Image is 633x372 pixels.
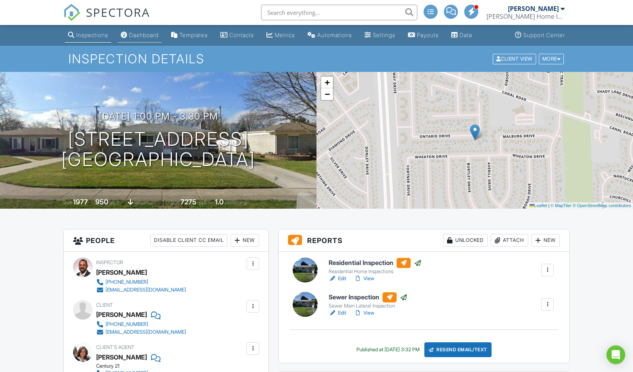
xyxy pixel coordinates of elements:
[329,292,408,302] h6: Sewer Inspection
[508,5,559,13] div: [PERSON_NAME]
[105,329,186,335] div: [EMAIL_ADDRESS][DOMAIN_NAME]
[321,77,333,88] a: Zoom in
[373,32,395,38] div: Settings
[493,54,536,64] div: Client View
[405,28,442,43] a: Payouts
[225,200,247,206] span: bathrooms
[96,320,186,328] a: [PHONE_NUMBER]
[329,258,422,275] a: Residential Inspection Residential Home Inspections
[63,4,80,21] img: The Best Home Inspection Software - Spectora
[63,200,72,206] span: Built
[99,111,218,122] h3: [DATE] 1:00 pm - 3:30 pm
[76,32,108,38] div: Inspections
[606,345,625,364] div: Open Intercom Messenger
[105,279,148,285] div: [PHONE_NUMBER]
[512,28,568,43] a: Support Center
[417,32,439,38] div: Payouts
[231,234,259,247] div: New
[96,344,134,350] span: Client's Agent
[529,203,547,208] a: Leaflet
[96,259,123,265] span: Inspector
[304,28,355,43] a: Automations (Basic)
[163,200,179,206] span: Lot Size
[354,275,374,283] a: View
[443,234,488,247] div: Unlocked
[548,203,549,208] span: |
[354,309,374,317] a: View
[275,32,295,38] div: Metrics
[329,258,422,268] h6: Residential Inspection
[96,302,113,308] span: Client
[179,32,208,38] div: Templates
[523,32,565,38] div: Support Center
[64,229,268,252] h3: People
[86,4,150,20] span: SPECTORA
[279,229,569,252] h3: Reports
[229,32,254,38] div: Contacts
[460,32,472,38] div: Data
[118,28,162,43] a: Dashboard
[424,342,492,357] div: Resend Email/Text
[96,286,186,294] a: [EMAIL_ADDRESS][DOMAIN_NAME]
[263,28,298,43] a: Metrics
[261,5,417,20] input: Search everything...
[325,77,330,87] span: +
[65,28,111,43] a: Inspections
[134,200,156,206] span: basement
[95,198,108,206] div: 950
[531,234,560,247] div: New
[329,268,422,275] div: Residential Home Inspections
[61,129,255,170] h1: [STREET_ADDRESS] [GEOGRAPHIC_DATA]
[96,351,147,363] a: [PERSON_NAME]
[181,198,197,206] div: 7275
[96,363,192,369] div: Century 21
[96,278,186,286] a: [PHONE_NUMBER]
[329,303,408,309] div: Sewer Main Lateral Inspection
[329,292,408,309] a: Sewer Inspection Sewer Main Lateral Inspection
[68,52,565,66] h1: Inspection Details
[129,32,159,38] div: Dashboard
[198,200,207,206] span: sq.ft.
[105,321,148,327] div: [PHONE_NUMBER]
[491,234,528,247] div: Attach
[573,203,631,208] a: © OpenStreetMap contributors
[492,55,538,61] a: Client View
[63,11,150,27] a: SPECTORA
[317,32,352,38] div: Automations
[150,234,227,247] div: Disable Client CC Email
[73,198,88,206] div: 1977
[215,198,224,206] div: 1.0
[321,88,333,100] a: Zoom out
[109,200,120,206] span: sq. ft.
[329,275,346,283] a: Edit
[325,89,330,99] span: −
[448,28,475,43] a: Data
[470,124,480,140] img: Marker
[96,328,186,336] a: [EMAIL_ADDRESS][DOMAIN_NAME]
[486,13,565,20] div: Suarez Home Inspections LLC
[105,287,186,293] div: [EMAIL_ADDRESS][DOMAIN_NAME]
[96,266,147,278] div: [PERSON_NAME]
[539,54,564,64] div: More
[217,28,257,43] a: Contacts
[551,203,572,208] a: © MapTiler
[356,347,420,353] div: Published at [DATE] 3:32 PM
[96,309,147,320] div: [PERSON_NAME]
[329,309,346,317] a: Edit
[361,28,399,43] a: Settings
[168,28,211,43] a: Templates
